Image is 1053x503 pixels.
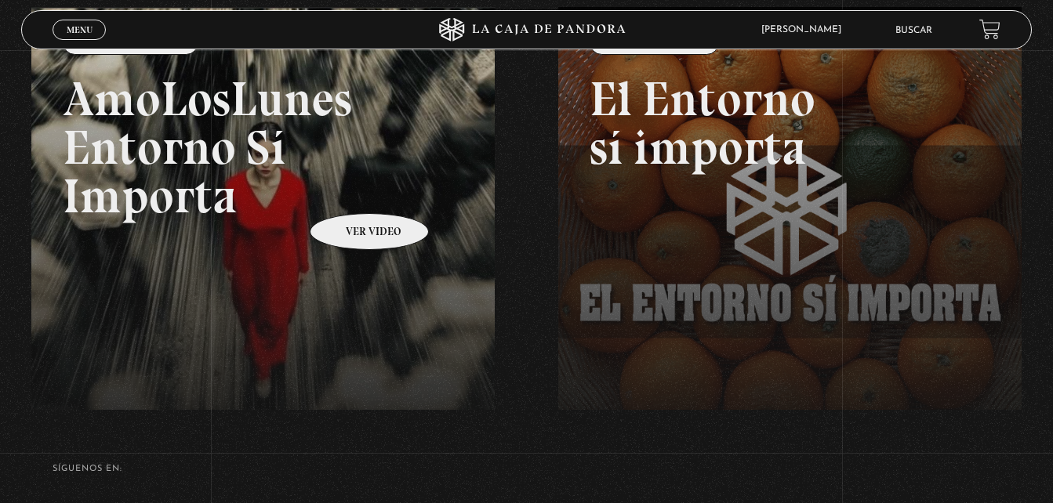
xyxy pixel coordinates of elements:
[895,26,932,35] a: Buscar
[67,25,93,34] span: Menu
[979,19,1000,40] a: View your shopping cart
[53,465,1000,473] h4: SÍguenos en:
[753,25,857,34] span: [PERSON_NAME]
[61,38,98,49] span: Cerrar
